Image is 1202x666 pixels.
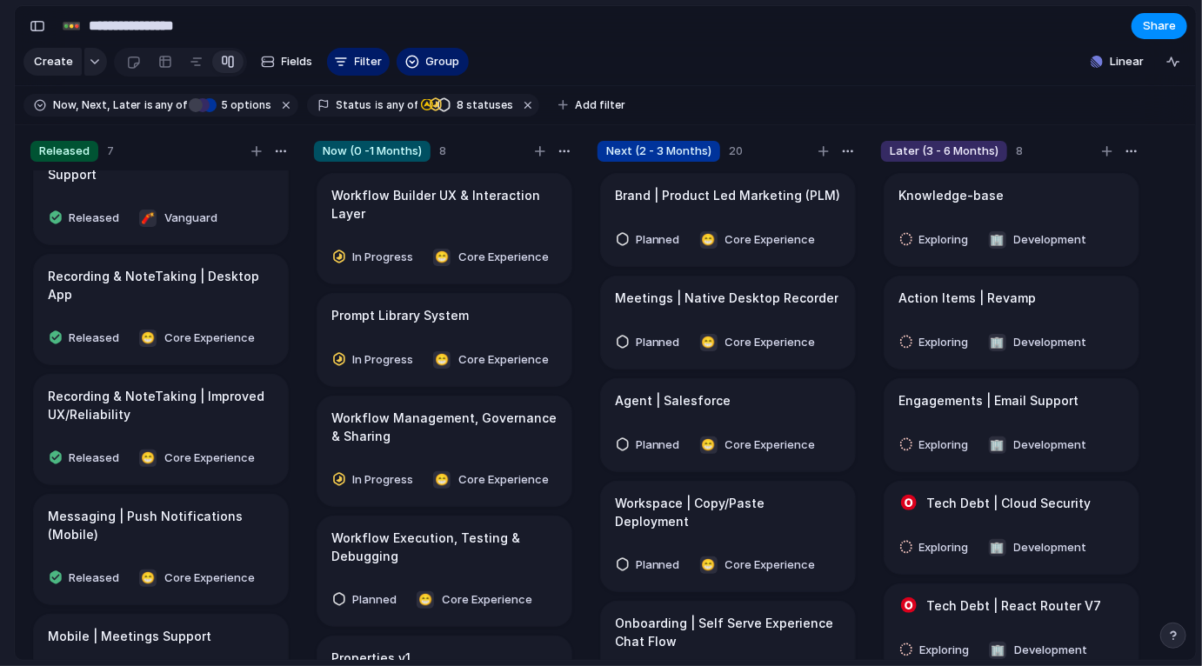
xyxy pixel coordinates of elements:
span: Core Experience [164,569,255,587]
button: 😁Core Experience [695,226,820,254]
h1: Messaging | Push Notifications (Mobile) [48,507,274,543]
div: 😁 [433,471,451,489]
div: 😁 [139,330,157,347]
button: In Progress [327,466,424,494]
button: 🏢Development [984,226,1092,254]
button: 🧨Vanguard [134,204,222,232]
div: 😁 [433,351,451,369]
h1: Meetings | Native Desktop Recorder [615,289,838,308]
div: Prompt Library SystemIn Progress😁Core Experience [317,293,572,387]
button: 🏢Development [984,534,1092,562]
h1: Brand | Product Led Marketing (PLM) [615,186,840,205]
button: Planned [611,551,691,579]
div: 😁 [700,556,718,574]
span: Now (0 -1 Months) [323,143,422,160]
span: Exploring [919,642,969,659]
span: Development [1014,539,1087,556]
button: Exploring [894,534,980,562]
button: In Progress [327,243,424,271]
button: Exploring [894,431,980,459]
h1: Tech Debt | Cloud Security [926,494,1091,513]
span: In Progress [352,351,413,369]
div: Messaging | Push Notifications (Mobile)Released😁Core Experience [33,494,289,605]
span: Released [69,210,119,227]
span: Exploring [919,231,969,249]
button: 😁Core Experience [134,564,259,592]
div: 🏢 [989,539,1006,556]
span: Planned [636,436,680,454]
button: isany of [372,96,422,115]
span: statuses [451,97,513,113]
div: Workspace | Copy/Paste DeploymentPlanned😁Core Experience [600,481,856,592]
div: 😁 [417,591,434,609]
span: 20 [729,143,743,160]
div: Action Items | RevampExploring🏢Development [884,276,1139,370]
h1: Tech Debt | React Router V7 [926,596,1101,616]
span: Development [1014,334,1087,351]
div: 🚥 [62,14,81,37]
div: 😁 [700,436,718,454]
span: is [144,97,153,113]
div: Workflow Execution, Testing & DebuggingPlanned😁Core Experience [317,516,572,627]
span: Add filter [575,97,625,113]
span: Core Experience [164,450,255,467]
div: Workspaces | Multiple Workspace SupportReleased🧨Vanguard [33,134,289,245]
span: Planned [636,334,680,351]
button: Planned [327,586,408,614]
span: Core Experience [725,231,816,249]
span: Filter [355,53,383,70]
span: Core Experience [458,249,549,266]
button: Add filter [548,93,636,117]
span: Planned [352,591,397,609]
div: 😁 [139,569,157,587]
span: Share [1143,17,1176,35]
div: 😁 [700,334,718,351]
button: Released [43,564,130,592]
span: Exploring [919,436,969,454]
span: Group [426,53,460,70]
span: Later (3 - 6 Months) [890,143,998,160]
span: Released [69,330,119,347]
div: Meetings | Native Desktop RecorderPlanned😁Core Experience [600,276,856,370]
span: Released [69,569,119,587]
button: Released [43,204,130,232]
button: Exploring [894,226,980,254]
button: Fields [254,48,320,76]
h1: Workflow Execution, Testing & Debugging [331,529,558,565]
span: 7 [107,143,114,160]
div: Recording & NoteTaking | Improved UX/ReliabilityReleased😁Core Experience [33,374,289,485]
div: 🏢 [989,231,1006,249]
span: Core Experience [725,436,816,454]
button: Planned [611,329,691,356]
span: Core Experience [442,591,532,609]
button: Planned [611,226,691,254]
h1: Workspace | Copy/Paste Deployment [615,494,841,530]
div: 😁 [433,249,451,266]
button: 😁Core Experience [695,551,820,579]
button: 😁Core Experience [428,346,553,374]
span: Core Experience [164,330,255,347]
button: Exploring [894,329,980,356]
div: Agent | SalesforcePlanned😁Core Experience [600,378,856,472]
button: Group [397,48,469,76]
span: Core Experience [725,556,816,574]
span: Status [337,97,372,113]
h1: Knowledge-base [898,186,1004,205]
span: Exploring [919,539,969,556]
h1: Recording & NoteTaking | Improved UX/Reliability [48,387,274,423]
button: Create [23,48,82,76]
button: 😁Core Experience [428,243,553,271]
button: Filter [327,48,390,76]
h1: Onboarding | Self Serve Experience Chat Flow [615,614,841,650]
div: Tech Debt | Cloud SecurityExploring🏢Development [884,481,1139,575]
span: Released [39,143,90,160]
h1: Agent | Salesforce [615,391,731,410]
button: 😁Core Experience [134,444,259,472]
div: 🏢 [989,436,1006,454]
div: Engagements | Email SupportExploring🏢Development [884,378,1139,472]
h1: Prompt Library System [331,306,469,325]
div: Brand | Product Led Marketing (PLM)Planned😁Core Experience [600,173,856,267]
span: Development [1014,436,1087,454]
button: 🏢Development [984,636,1092,664]
span: Planned [636,231,680,249]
